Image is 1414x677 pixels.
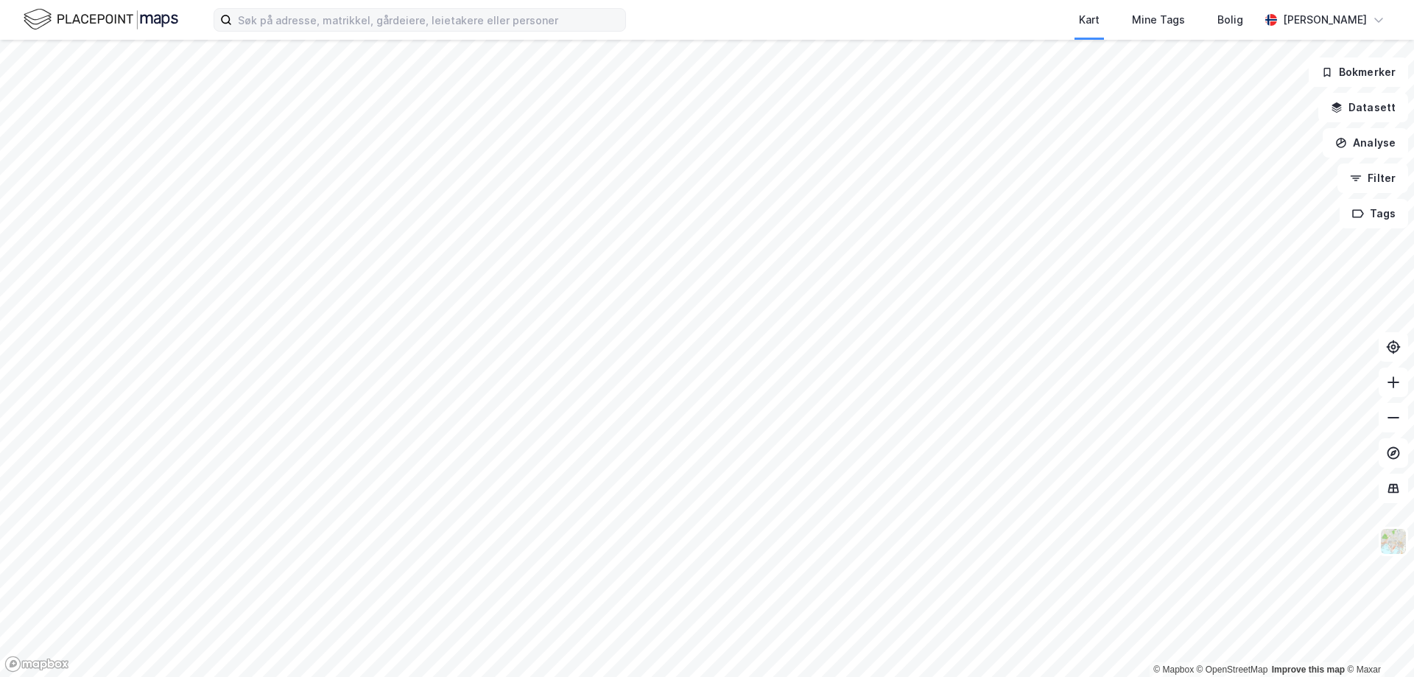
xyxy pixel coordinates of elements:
img: logo.f888ab2527a4732fd821a326f86c7f29.svg [24,7,178,32]
input: Søk på adresse, matrikkel, gårdeiere, leietakere eller personer [232,9,625,31]
div: Mine Tags [1132,11,1185,29]
div: Kontrollprogram for chat [1340,606,1414,677]
iframe: Chat Widget [1340,606,1414,677]
div: [PERSON_NAME] [1283,11,1367,29]
div: Kart [1079,11,1100,29]
div: Bolig [1217,11,1243,29]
